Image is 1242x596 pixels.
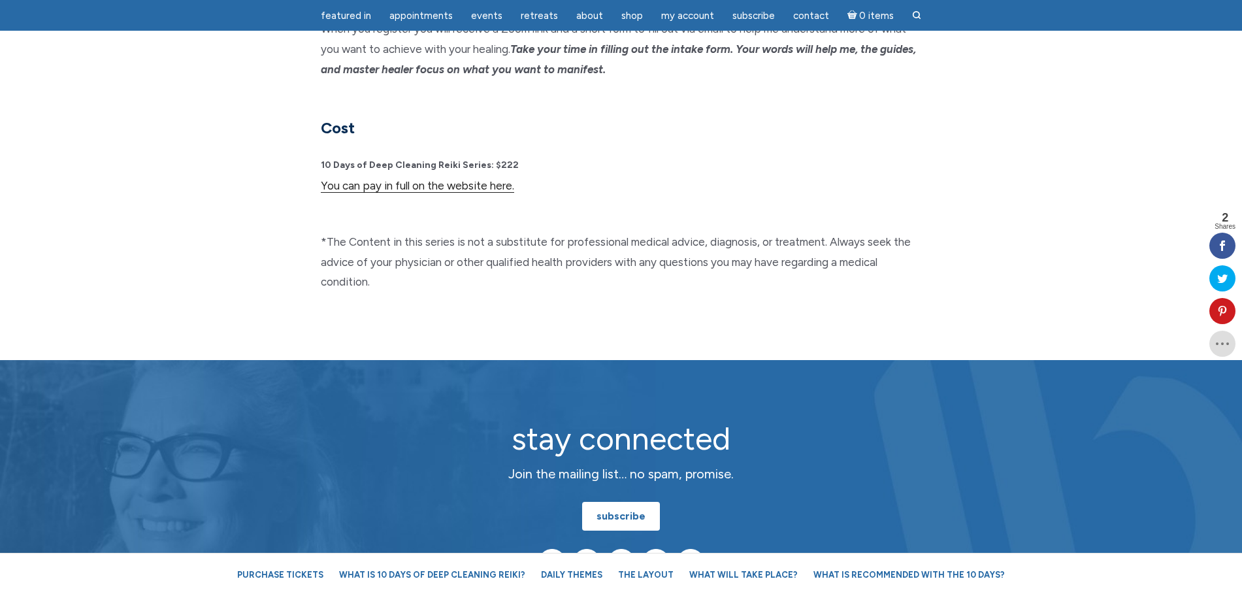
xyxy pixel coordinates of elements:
span: Contact [793,10,829,22]
a: Cart0 items [840,2,902,29]
a: featured in [313,3,379,29]
p: *The Content in this series is not a substitute for professional medical advice, diagnosis, or tr... [321,232,922,292]
span: Subscribe [732,10,775,22]
img: Facebook [538,549,566,576]
strong: Cost [321,118,355,137]
a: What will take place? [683,563,804,586]
img: YouTube [608,549,635,576]
em: Take your time in filling out the intake form. Your words will help me, the guides, and master he... [321,42,916,76]
span: 2 [1215,212,1235,223]
a: About [568,3,611,29]
a: What is recommended with the 10 Days? [807,563,1011,586]
a: The Layout [612,563,680,586]
a: subscribe [582,502,660,531]
a: Shop [613,3,651,29]
img: Instagram [573,549,600,576]
a: What is 10 Days of Deep Cleaning Reiki? [333,563,532,586]
span: Events [471,10,502,22]
img: TikTok [677,549,704,576]
h2: stay connected [389,422,853,456]
a: Events [463,3,510,29]
img: Teespring [642,549,670,576]
span: Appointments [389,10,453,22]
span: Retreats [521,10,558,22]
a: Purchase Tickets [231,563,330,586]
a: Appointments [382,3,461,29]
a: You can pay in full on the website here. [321,179,514,193]
span: featured in [321,10,371,22]
a: Daily Themes [534,563,609,586]
i: Cart [847,10,860,22]
span: About [576,10,603,22]
span: 0 items [859,11,894,21]
strong: 10 Days of Deep Cleaning Reiki Series: $222 [321,159,519,171]
a: Contact [785,3,837,29]
a: Retreats [513,3,566,29]
span: My Account [661,10,714,22]
p: When you register you will receive a Zoom link and a short form to fill out via email to help me ... [321,19,922,79]
span: Shop [621,10,643,22]
a: My Account [653,3,722,29]
span: Shares [1215,223,1235,230]
a: Subscribe [725,3,783,29]
p: Join the mailing list… no spam, promise. [389,464,853,484]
